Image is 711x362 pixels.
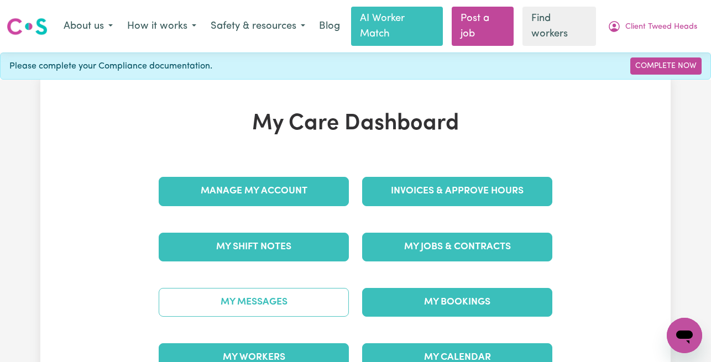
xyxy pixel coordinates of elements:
a: My Messages [159,288,349,317]
a: My Shift Notes [159,233,349,261]
a: Post a job [452,7,513,46]
a: Blog [312,14,347,39]
button: How it works [120,15,203,38]
span: Please complete your Compliance documentation. [9,60,212,73]
span: Client Tweed Heads [625,21,697,33]
a: Find workers [522,7,596,46]
button: About us [56,15,120,38]
a: Invoices & Approve Hours [362,177,552,206]
a: My Bookings [362,288,552,317]
iframe: Button to launch messaging window [667,318,702,353]
img: Careseekers logo [7,17,48,36]
a: Complete Now [630,57,702,75]
a: My Jobs & Contracts [362,233,552,261]
a: Careseekers logo [7,14,48,39]
button: Safety & resources [203,15,312,38]
a: AI Worker Match [351,7,443,46]
button: My Account [600,15,704,38]
h1: My Care Dashboard [152,111,559,137]
a: Manage My Account [159,177,349,206]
